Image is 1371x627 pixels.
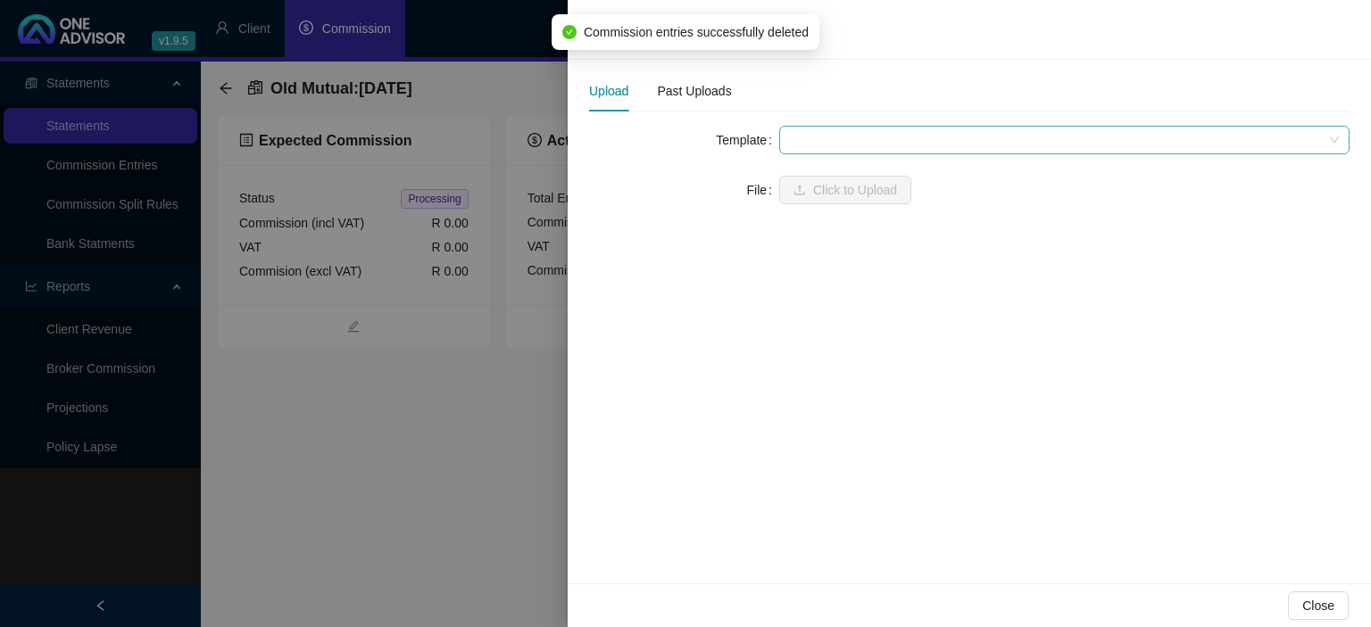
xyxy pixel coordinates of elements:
button: uploadClick to Upload [779,176,911,204]
label: File [747,176,779,204]
button: Close [1288,591,1349,620]
div: Past Uploads [657,81,731,101]
span: Commission entries successfully deleted [584,22,809,42]
label: Template [716,126,779,154]
span: check-circle [562,25,577,39]
div: Upload [589,81,628,101]
span: Close [1302,596,1334,615]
